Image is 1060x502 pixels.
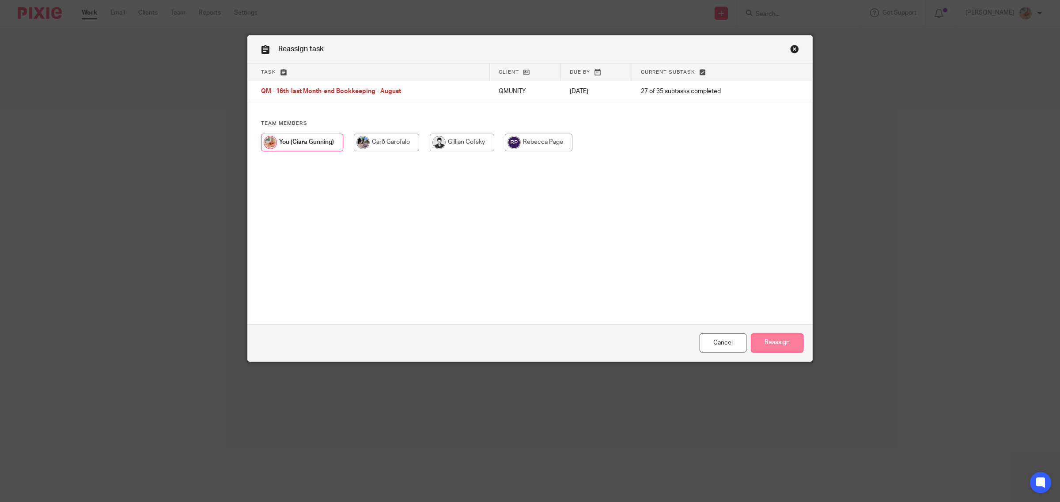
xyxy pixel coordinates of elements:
[790,45,799,56] a: Close this dialog window
[261,120,799,127] h4: Team members
[570,70,590,75] span: Due by
[570,87,623,96] p: [DATE]
[261,70,276,75] span: Task
[261,89,401,95] span: QM - 16th-last Month-end Bookkeeping - August
[632,81,774,102] td: 27 of 35 subtasks completed
[641,70,695,75] span: Current subtask
[700,333,746,352] a: Close this dialog window
[499,87,552,96] p: QMUNITY
[499,70,519,75] span: Client
[751,333,803,352] input: Reassign
[278,45,324,52] span: Reassign task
